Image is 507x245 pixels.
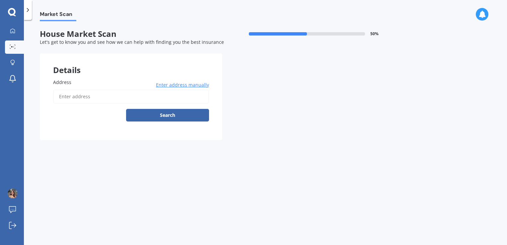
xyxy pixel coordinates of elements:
span: Let's get to know you and see how we can help with finding you the best insurance [40,39,224,45]
span: Market Scan [40,11,76,20]
span: House Market Scan [40,29,222,39]
span: 50 % [370,32,379,36]
span: Enter address manually [156,82,209,88]
img: ACg8ocJ-jVBC3-fL-E8KliedRoTxGKNc1K-bGd7yNAd3_e_FphN_54e3ww=s96-c [8,189,18,199]
input: Enter address [53,90,209,104]
span: Address [53,79,71,85]
div: Details [40,53,222,73]
button: Search [126,109,209,122]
